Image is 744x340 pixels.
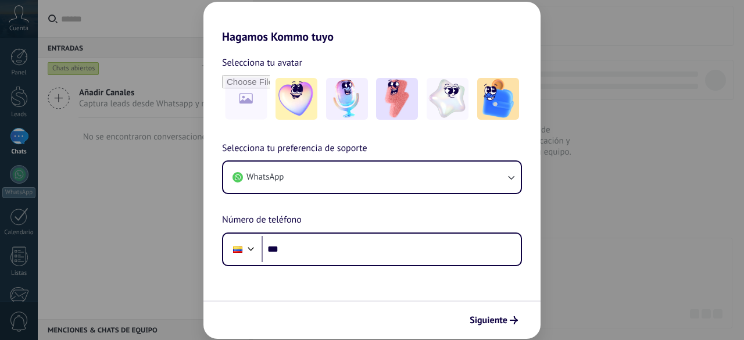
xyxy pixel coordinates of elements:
span: Selecciona tu preferencia de soporte [222,141,367,156]
img: -1.jpeg [276,78,317,120]
span: Selecciona tu avatar [222,55,302,70]
img: -3.jpeg [376,78,418,120]
button: WhatsApp [223,162,521,193]
img: -2.jpeg [326,78,368,120]
span: Siguiente [470,316,507,324]
h2: Hagamos Kommo tuyo [203,2,541,44]
img: -5.jpeg [477,78,519,120]
img: -4.jpeg [427,78,468,120]
div: Colombia: + 57 [227,237,249,262]
span: WhatsApp [246,171,284,183]
span: Número de teléfono [222,213,302,228]
button: Siguiente [464,310,523,330]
